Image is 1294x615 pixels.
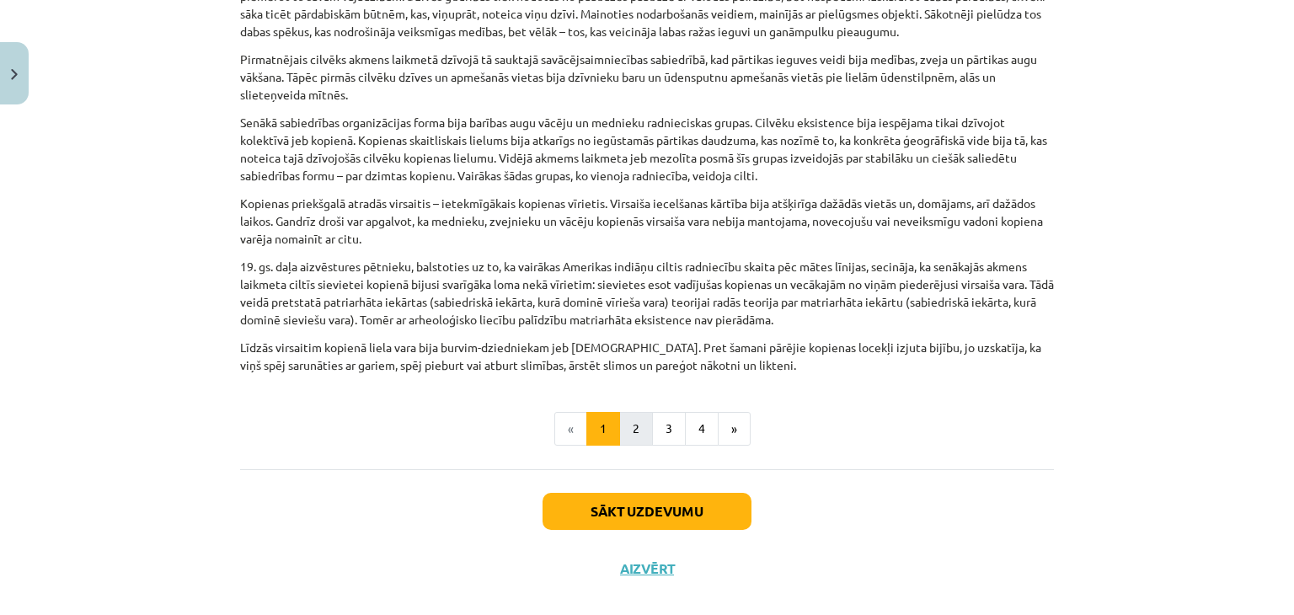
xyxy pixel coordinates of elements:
[240,114,1054,184] p: Senākā sabiedrības organizācijas forma bija barības augu vācēju un mednieku radnieciskas grupas. ...
[615,560,679,577] button: Aizvērt
[619,412,653,446] button: 2
[685,412,719,446] button: 4
[11,69,18,80] img: icon-close-lesson-0947bae3869378f0d4975bcd49f059093ad1ed9edebbc8119c70593378902aed.svg
[543,493,751,530] button: Sākt uzdevumu
[586,412,620,446] button: 1
[240,51,1054,104] p: Pirmatnējais cilvēks akmens laikmetā dzīvojā tā sauktajā savācējsaimniecības sabiedrībā, kad pārt...
[240,339,1054,374] p: Līdzās virsaitim kopienā liela vara bija burvim-dziedniekam jeb [DEMOGRAPHIC_DATA]. Pret šamani p...
[240,258,1054,329] p: 19. gs. daļa aizvēstures pētnieku, balstoties uz to, ka vairākas Amerikas indiāņu ciltis radniecī...
[718,412,751,446] button: »
[240,412,1054,446] nav: Page navigation example
[652,412,686,446] button: 3
[240,195,1054,248] p: Kopienas priekšgalā atradās virsaitis – ietekmīgākais kopienas vīrietis. Virsaiša iecelšanas kārt...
